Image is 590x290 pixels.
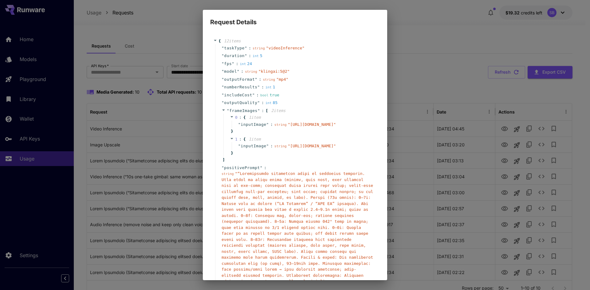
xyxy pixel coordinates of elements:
[222,46,224,50] span: "
[243,136,246,142] span: {
[224,68,237,75] span: model
[232,61,234,66] span: "
[222,85,224,89] span: "
[241,122,266,128] span: inputImage
[258,69,290,74] span: " klingai:5@2 "
[237,69,239,74] span: "
[276,77,288,82] span: " mp4 "
[266,144,269,148] span: "
[239,136,242,142] span: :
[235,115,238,120] span: 0
[270,122,273,128] span: :
[224,45,245,51] span: taskType
[266,108,268,114] span: [
[256,92,259,98] span: :
[230,128,233,134] span: }
[249,45,251,51] span: :
[263,78,275,82] span: string
[253,46,265,50] span: string
[224,53,245,59] span: duration
[241,68,243,75] span: :
[288,144,336,148] span: " [URL][DOMAIN_NAME] "
[227,108,229,113] span: "
[258,108,260,113] span: "
[274,144,287,148] span: string
[239,114,242,121] span: :
[224,76,255,83] span: outputFormat
[274,123,287,127] span: string
[222,157,225,163] span: ]
[253,54,259,58] span: int
[235,137,238,141] span: 1
[262,108,264,114] span: :
[240,62,246,66] span: int
[265,101,272,105] span: int
[288,122,336,127] span: " [URL][DOMAIN_NAME] "
[222,69,224,74] span: "
[264,165,266,171] span: :
[224,84,257,90] span: numberResults
[241,143,266,149] span: inputImage
[230,150,233,156] span: }
[222,77,224,82] span: "
[260,92,279,98] div: true
[249,115,261,120] span: 1 item
[222,100,224,105] span: "
[259,76,262,83] span: :
[245,70,257,74] span: string
[236,61,238,67] span: :
[203,10,387,27] h2: Request Details
[245,46,247,50] span: "
[238,122,241,127] span: "
[252,93,255,97] span: "
[258,85,260,89] span: "
[265,85,272,89] span: int
[262,100,264,106] span: :
[249,53,251,59] span: :
[222,53,224,58] span: "
[249,137,261,141] span: 1 item
[224,165,260,171] span: positivePrompt
[260,93,269,97] span: bool
[224,61,232,67] span: fps
[238,144,241,148] span: "
[222,61,224,66] span: "
[270,143,273,149] span: :
[266,122,269,127] span: "
[243,114,246,121] span: {
[265,84,275,90] div: 1
[253,53,262,59] div: 5
[222,172,234,176] span: string
[258,100,260,105] span: "
[218,38,221,44] span: {
[240,61,252,67] div: 24
[265,100,278,106] div: 85
[222,165,224,170] span: "
[271,108,285,113] span: 2 item s
[255,77,257,82] span: "
[222,93,224,97] span: "
[229,108,258,113] span: frameImages
[224,92,252,98] span: includeCost
[224,100,257,106] span: outputQuality
[262,84,264,90] span: :
[245,53,247,58] span: "
[224,39,241,43] span: 12 item s
[260,165,262,170] span: "
[266,46,305,50] span: " videoInference "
